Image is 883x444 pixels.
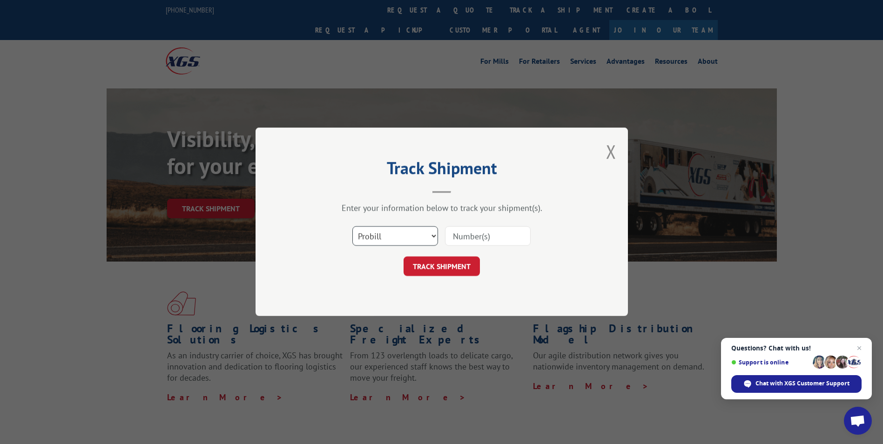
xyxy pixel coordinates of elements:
button: Close modal [606,139,616,164]
span: Questions? Chat with us! [731,344,862,352]
h2: Track Shipment [302,161,581,179]
span: Chat with XGS Customer Support [755,379,849,388]
button: TRACK SHIPMENT [404,257,480,276]
span: Close chat [854,343,865,354]
input: Number(s) [445,227,531,246]
div: Open chat [844,407,872,435]
span: Support is online [731,359,809,366]
div: Chat with XGS Customer Support [731,375,862,393]
div: Enter your information below to track your shipment(s). [302,203,581,214]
